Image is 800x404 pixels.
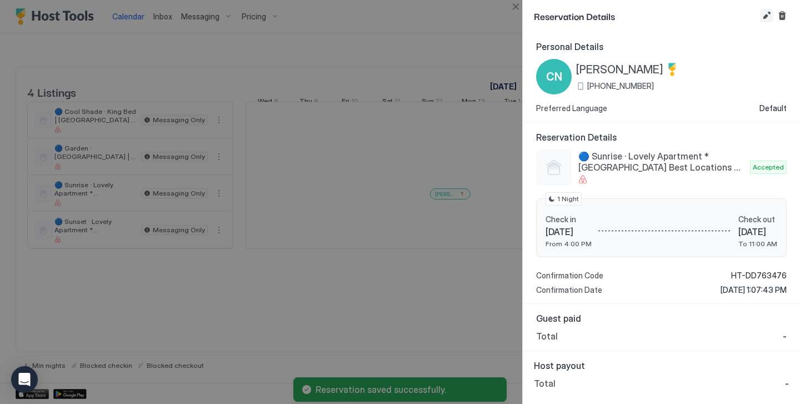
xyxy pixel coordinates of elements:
span: 🔵 Sunrise · Lovely Apartment *[GEOGRAPHIC_DATA] Best Locations *Sunrise [578,151,746,173]
span: Total [536,331,558,342]
span: Accepted [753,162,784,172]
span: Default [759,103,787,113]
span: To 11:00 AM [738,240,777,248]
span: Reservation Details [536,132,787,143]
span: Preferred Language [536,103,607,113]
button: Edit reservation [760,9,773,22]
button: Cancel reservation [776,9,789,22]
span: [DATE] [738,226,777,237]
span: - [783,331,787,342]
span: Check in [546,215,592,225]
span: Reservation Details [534,9,758,23]
span: 1 Night [557,194,579,204]
span: Confirmation Date [536,285,602,295]
span: [DATE] 1:07:43 PM [721,285,787,295]
span: From 4:00 PM [546,240,592,248]
span: Check out [738,215,777,225]
span: Total [534,378,556,389]
span: Personal Details [536,41,787,52]
span: Confirmation Code [536,271,603,281]
span: - [785,378,789,389]
span: [PERSON_NAME] [576,63,663,77]
div: Open Intercom Messenger [11,366,38,393]
span: Host payout [534,360,789,371]
span: [PHONE_NUMBER] [587,81,654,91]
span: HT-DD763476 [731,271,787,281]
span: CN [546,68,562,85]
span: Guest paid [536,313,787,324]
span: [DATE] [546,226,592,237]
